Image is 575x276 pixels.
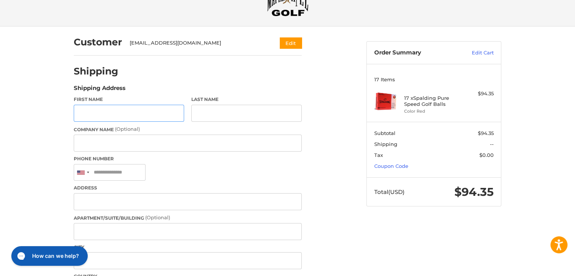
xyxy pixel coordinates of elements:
span: $0.00 [479,152,494,158]
div: $94.35 [464,90,494,98]
span: $94.35 [478,130,494,136]
div: [EMAIL_ADDRESS][DOMAIN_NAME] [130,39,265,47]
span: Total (USD) [374,188,405,195]
span: -- [490,141,494,147]
a: Coupon Code [374,163,408,169]
button: Edit [280,37,302,48]
iframe: Google Customer Reviews [513,256,575,276]
label: First Name [74,96,184,103]
label: Phone Number [74,155,302,162]
h3: Order Summary [374,49,456,57]
div: United States: +1 [74,164,91,181]
span: $94.35 [454,185,494,199]
span: Tax [374,152,383,158]
legend: Shipping Address [74,84,126,96]
small: (Optional) [115,126,140,132]
h2: Customer [74,36,122,48]
h2: Shipping [74,65,118,77]
label: Apartment/Suite/Building [74,214,302,222]
iframe: Gorgias live chat messenger [8,243,90,268]
h4: 17 x Spalding Pure Speed Golf Balls [404,95,462,107]
h3: 17 Items [374,76,494,82]
label: Company Name [74,126,302,133]
label: Last Name [191,96,302,103]
label: Address [74,185,302,191]
span: Shipping [374,141,397,147]
label: City [74,244,302,251]
span: Subtotal [374,130,395,136]
small: (Optional) [145,214,170,220]
li: Color Red [404,108,462,115]
a: Edit Cart [456,49,494,57]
